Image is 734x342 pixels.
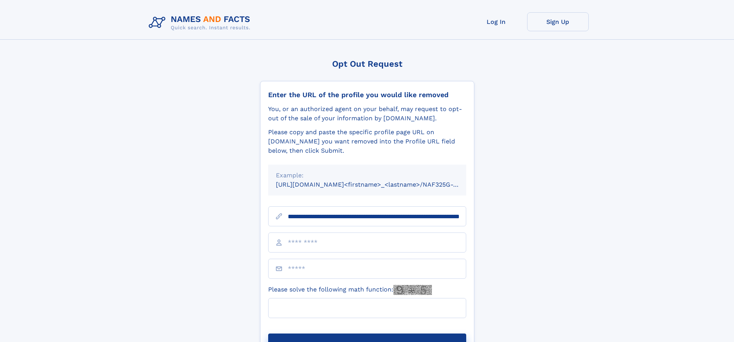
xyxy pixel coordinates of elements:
[527,12,589,31] a: Sign Up
[146,12,257,33] img: Logo Names and Facts
[276,181,481,188] small: [URL][DOMAIN_NAME]<firstname>_<lastname>/NAF325G-xxxxxxxx
[268,104,466,123] div: You, or an authorized agent on your behalf, may request to opt-out of the sale of your informatio...
[260,59,474,69] div: Opt Out Request
[268,91,466,99] div: Enter the URL of the profile you would like removed
[268,128,466,155] div: Please copy and paste the specific profile page URL on [DOMAIN_NAME] you want removed into the Pr...
[276,171,459,180] div: Example:
[268,285,432,295] label: Please solve the following math function:
[465,12,527,31] a: Log In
